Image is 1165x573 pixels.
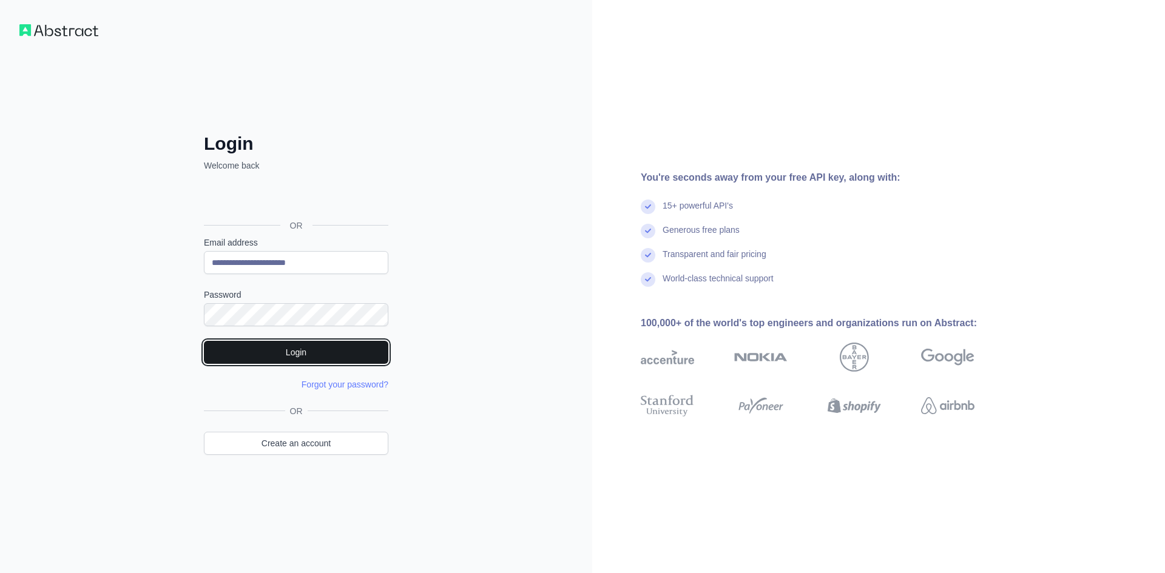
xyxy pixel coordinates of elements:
div: World-class technical support [663,272,774,297]
div: 15+ powerful API's [663,199,733,224]
img: payoneer [734,392,788,419]
img: bayer [840,343,869,372]
img: accenture [641,343,694,372]
img: google [921,343,974,372]
a: Forgot your password? [302,380,388,389]
img: shopify [828,392,881,419]
div: Transparent and fair pricing [663,248,766,272]
label: Email address [204,236,388,249]
p: Welcome back [204,159,388,172]
img: Workflow [19,24,98,36]
img: stanford university [641,392,694,419]
div: Generous free plans [663,224,740,248]
img: check mark [641,199,655,214]
h2: Login [204,133,388,155]
img: nokia [734,343,788,372]
span: OR [285,405,308,417]
div: You're seconds away from your free API key, along with: [641,170,1013,185]
img: check mark [641,224,655,238]
a: Create an account [204,432,388,455]
div: 100,000+ of the world's top engineers and organizations run on Abstract: [641,316,1013,330]
span: OR [280,219,312,232]
iframe: Sign in with Google Button [198,185,392,212]
button: Login [204,341,388,364]
label: Password [204,289,388,301]
img: check mark [641,272,655,287]
img: check mark [641,248,655,263]
img: airbnb [921,392,974,419]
